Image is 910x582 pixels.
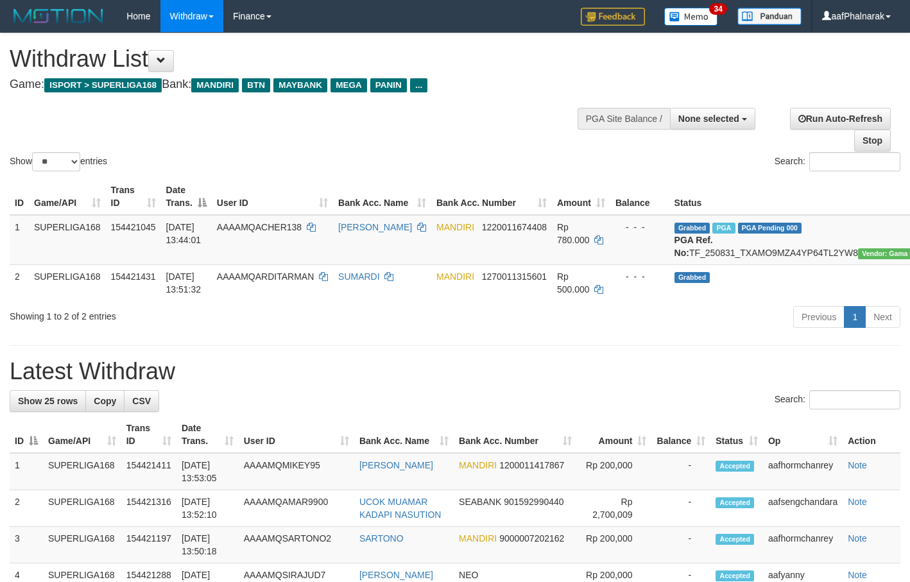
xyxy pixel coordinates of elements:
[10,46,594,72] h1: Withdraw List
[809,390,900,409] input: Search:
[94,396,116,406] span: Copy
[43,453,121,490] td: SUPERLIGA168
[763,416,843,453] th: Op: activate to sort column ascending
[217,222,302,232] span: AAAAMQACHER138
[710,416,763,453] th: Status: activate to sort column ascending
[10,416,43,453] th: ID: activate to sort column descending
[557,271,590,295] span: Rp 500.000
[504,497,563,507] span: Copy 901592990440 to clipboard
[459,533,497,543] span: MANDIRI
[499,533,564,543] span: Copy 9000007202162 to clipboard
[111,271,156,282] span: 154421431
[431,178,552,215] th: Bank Acc. Number: activate to sort column ascending
[10,305,370,323] div: Showing 1 to 2 of 2 entries
[716,534,754,545] span: Accepted
[121,527,176,563] td: 154421197
[674,272,710,283] span: Grabbed
[775,390,900,409] label: Search:
[359,460,433,470] a: [PERSON_NAME]
[793,306,845,328] a: Previous
[790,108,891,130] a: Run Auto-Refresh
[166,271,202,295] span: [DATE] 13:51:32
[854,130,891,151] a: Stop
[10,359,900,384] h1: Latest Withdraw
[848,460,867,470] a: Note
[499,460,564,470] span: Copy 1200011417867 to clipboard
[10,152,107,171] label: Show entries
[737,8,802,25] img: panduan.png
[10,390,86,412] a: Show 25 rows
[578,108,670,130] div: PGA Site Balance /
[848,533,867,543] a: Note
[552,178,610,215] th: Amount: activate to sort column ascending
[651,453,710,490] td: -
[212,178,333,215] th: User ID: activate to sort column ascending
[239,527,354,563] td: AAAAMQSARTONO2
[10,215,29,265] td: 1
[191,78,239,92] span: MANDIRI
[132,396,151,406] span: CSV
[111,222,156,232] span: 154421045
[763,490,843,527] td: aafsengchandara
[106,178,161,215] th: Trans ID: activate to sort column ascending
[809,152,900,171] input: Search:
[273,78,327,92] span: MAYBANK
[651,527,710,563] td: -
[239,490,354,527] td: AAAAMQAMAR9900
[557,222,590,245] span: Rp 780.000
[354,416,454,453] th: Bank Acc. Name: activate to sort column ascending
[670,108,755,130] button: None selected
[775,152,900,171] label: Search:
[615,270,664,283] div: - - -
[18,396,78,406] span: Show 25 rows
[651,490,710,527] td: -
[651,416,710,453] th: Balance: activate to sort column ascending
[738,223,802,234] span: PGA Pending
[85,390,124,412] a: Copy
[29,264,106,301] td: SUPERLIGA168
[843,416,900,453] th: Action
[459,570,478,580] span: NEO
[331,78,367,92] span: MEGA
[674,223,710,234] span: Grabbed
[370,78,407,92] span: PANIN
[577,490,652,527] td: Rp 2,700,009
[763,527,843,563] td: aafhormchanrey
[10,264,29,301] td: 2
[712,223,735,234] span: Marked by aafsoumeymey
[176,527,239,563] td: [DATE] 13:50:18
[716,497,754,508] span: Accepted
[844,306,866,328] a: 1
[10,178,29,215] th: ID
[678,114,739,124] span: None selected
[338,271,380,282] a: SUMARDI
[577,416,652,453] th: Amount: activate to sort column ascending
[242,78,270,92] span: BTN
[610,178,669,215] th: Balance
[166,222,202,245] span: [DATE] 13:44:01
[577,453,652,490] td: Rp 200,000
[615,221,664,234] div: - - -
[865,306,900,328] a: Next
[43,416,121,453] th: Game/API: activate to sort column ascending
[10,453,43,490] td: 1
[459,460,497,470] span: MANDIRI
[709,3,726,15] span: 34
[29,215,106,265] td: SUPERLIGA168
[763,453,843,490] td: aafhormchanrey
[176,490,239,527] td: [DATE] 13:52:10
[121,453,176,490] td: 154421411
[239,453,354,490] td: AAAAMQMIKEY95
[359,497,442,520] a: UCOK MUAMAR KADAPI NASUTION
[10,6,107,26] img: MOTION_logo.png
[121,490,176,527] td: 154421316
[716,461,754,472] span: Accepted
[359,570,433,580] a: [PERSON_NAME]
[333,178,431,215] th: Bank Acc. Name: activate to sort column ascending
[482,271,547,282] span: Copy 1270011315601 to clipboard
[459,497,501,507] span: SEABANK
[436,222,474,232] span: MANDIRI
[359,533,404,543] a: SARTONO
[217,271,314,282] span: AAAAMQARDITARMAN
[674,235,713,258] b: PGA Ref. No:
